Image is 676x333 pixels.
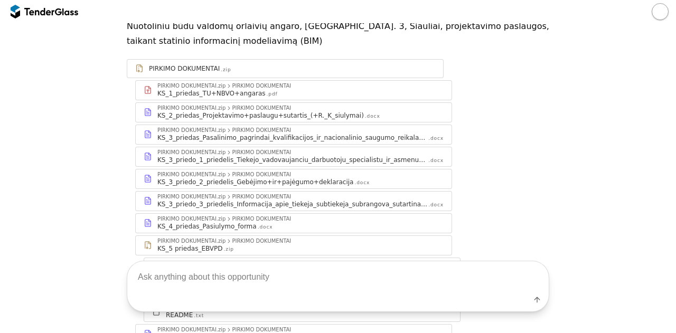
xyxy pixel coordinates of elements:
[135,80,452,100] a: PIRKIMO DOKUMENTAI.zipPIRKIMO DOKUMENTAIKS_1_priedas_TU+NBVO+angaras.pdf
[232,216,291,222] div: PIRKIMO DOKUMENTAI
[157,200,427,208] div: KS_3_priedo_3_priedelis_Informacija_apie_tiekeja_subtiekeja_subrangova_sutartinai_veikianti_asmen...
[232,128,291,133] div: PIRKIMO DOKUMENTAI
[232,83,291,89] div: PIRKIMO DOKUMENTAI
[157,239,226,244] div: PIRKIMO DOKUMENTAI.zip
[157,150,226,155] div: PIRKIMO DOKUMENTAI.zip
[157,89,266,98] div: KS_1_priedas_TU+NBVO+angaras
[232,150,291,155] div: PIRKIMO DOKUMENTAI
[135,102,452,122] a: PIRKIMO DOKUMENTAI.zipPIRKIMO DOKUMENTAIKS_2_priedas_Projektavimo+paslaugu+sutartis_(+R._K_siulym...
[157,106,226,111] div: PIRKIMO DOKUMENTAI.zip
[135,213,452,233] a: PIRKIMO DOKUMENTAI.zipPIRKIMO DOKUMENTAIKS_4_priedas_Pasiulymo_forma.docx
[135,169,452,189] a: PIRKIMO DOKUMENTAI.zipPIRKIMO DOKUMENTAIKS_3_priedo_2_priedelis_Gebėjimo+ir+pajėgumo+deklaracija....
[428,157,444,164] div: .docx
[157,156,427,164] div: KS_3_priedo_1_priedelis_Tiekejo_vadovaujanciu_darbuotoju_specialistu_ir_asmenu_atsakingu_uz_sutar...
[221,66,231,73] div: .zip
[267,91,278,98] div: .pdf
[428,202,444,208] div: .docx
[157,194,226,199] div: PIRKIMO DOKUMENTAI.zip
[157,83,226,89] div: PIRKIMO DOKUMENTAI.zip
[365,113,380,120] div: .docx
[157,111,364,120] div: KS_2_priedas_Projektavimo+paslaugu+sutartis_(+R._K_siulymai)
[127,59,444,78] a: PIRKIMO DOKUMENTAI.zip
[354,179,370,186] div: .docx
[127,19,549,49] p: Nuotoliniu būdu valdomų orlaivių angaro, [GEOGRAPHIC_DATA]. 3, Šiauliai, projektavimo paslaugos, ...
[157,216,226,222] div: PIRKIMO DOKUMENTAI.zip
[157,178,353,186] div: KS_3_priedo_2_priedelis_Gebėjimo+ir+pajėgumo+deklaracija
[157,128,226,133] div: PIRKIMO DOKUMENTAI.zip
[135,147,452,167] a: PIRKIMO DOKUMENTAI.zipPIRKIMO DOKUMENTAIKS_3_priedo_1_priedelis_Tiekejo_vadovaujanciu_darbuotoju_...
[135,235,452,255] a: PIRKIMO DOKUMENTAI.zipPIRKIMO DOKUMENTAIKS_5 priedas_EBVPD.zip
[149,64,220,73] div: PIRKIMO DOKUMENTAI
[428,135,444,142] div: .docx
[232,239,291,244] div: PIRKIMO DOKUMENTAI
[135,191,452,211] a: PIRKIMO DOKUMENTAI.zipPIRKIMO DOKUMENTAIKS_3_priedo_3_priedelis_Informacija_apie_tiekeja_subtieke...
[157,134,427,142] div: KS_3_priedas_Pasalinimo_pagrindai_kvalifikacijos_ir_nacionalinio_saugumo_reikalavimai
[258,224,273,231] div: .docx
[157,172,226,177] div: PIRKIMO DOKUMENTAI.zip
[232,172,291,177] div: PIRKIMO DOKUMENTAI
[157,222,257,231] div: KS_4_priedas_Pasiulymo_forma
[232,194,291,199] div: PIRKIMO DOKUMENTAI
[135,125,452,145] a: PIRKIMO DOKUMENTAI.zipPIRKIMO DOKUMENTAIKS_3_priedas_Pasalinimo_pagrindai_kvalifikacijos_ir_nacio...
[232,106,291,111] div: PIRKIMO DOKUMENTAI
